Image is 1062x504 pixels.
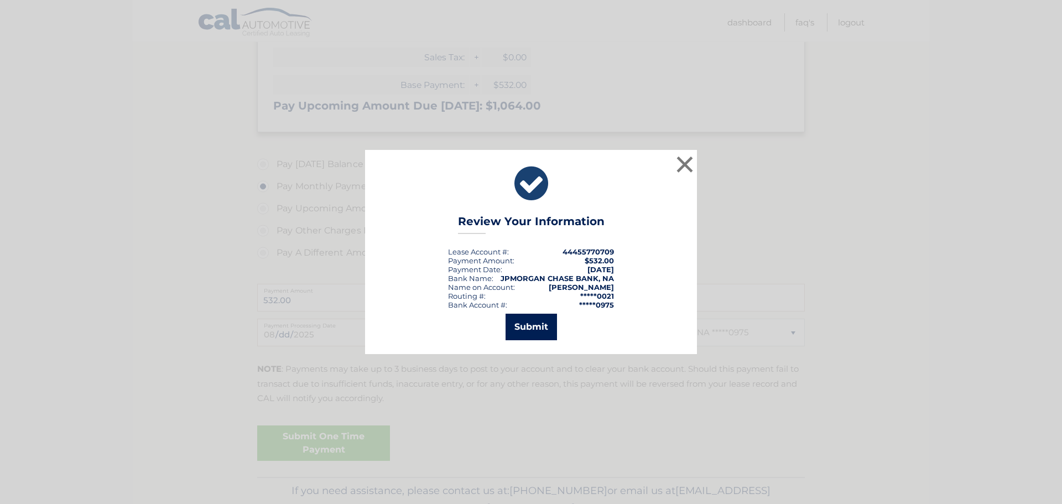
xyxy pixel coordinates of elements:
div: Name on Account: [448,283,515,292]
div: : [448,265,502,274]
span: Payment Date [448,265,501,274]
span: [DATE] [587,265,614,274]
span: $532.00 [585,256,614,265]
strong: JPMORGAN CHASE BANK, NA [501,274,614,283]
div: Payment Amount: [448,256,514,265]
strong: 44455770709 [563,247,614,256]
h3: Review Your Information [458,215,605,234]
strong: [PERSON_NAME] [549,283,614,292]
div: Lease Account #: [448,247,509,256]
button: × [674,153,696,175]
div: Bank Name: [448,274,493,283]
div: Bank Account #: [448,300,507,309]
div: Routing #: [448,292,486,300]
button: Submit [506,314,557,340]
